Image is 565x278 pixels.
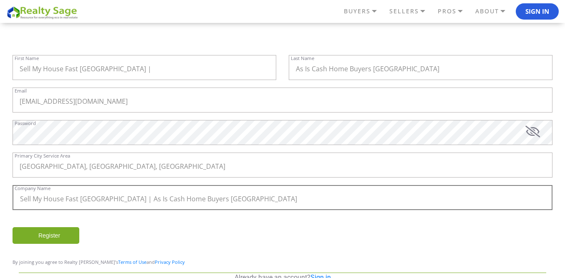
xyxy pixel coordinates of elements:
a: PROS [436,4,473,18]
input: Register [13,227,79,244]
a: ABOUT [473,4,516,18]
a: Terms of Use [118,259,146,265]
img: REALTY SAGE [6,5,81,20]
a: BUYERS [342,4,387,18]
a: SELLERS [387,4,436,18]
button: Sign In [516,3,559,20]
label: Primary City Service Area [15,153,70,158]
label: First Name [15,56,39,60]
label: Last Name [291,56,314,60]
span: By joining you agree to Realty [PERSON_NAME]’s and [13,259,185,265]
label: Company Name [15,186,50,190]
label: Email [15,88,27,93]
a: Privacy Policy [155,259,185,265]
label: Password [15,121,36,125]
